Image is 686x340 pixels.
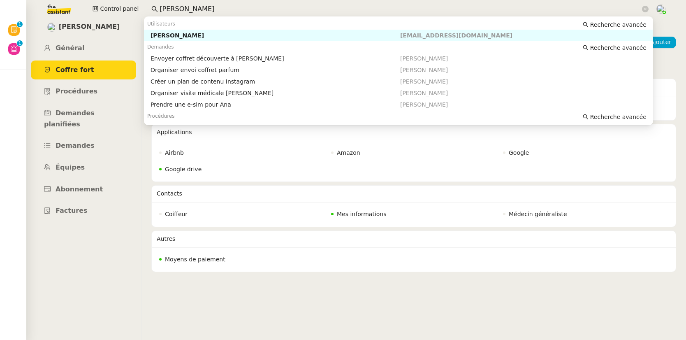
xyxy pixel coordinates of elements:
[151,55,400,62] div: Envoyer coffret découverte à [PERSON_NAME]
[17,21,23,27] nz-badge-sup: 1
[400,55,448,62] span: [PERSON_NAME]
[18,40,21,48] p: 1
[165,149,184,156] span: Airbnb
[151,101,400,108] div: Prendre une e-sim pour Ana
[400,67,448,73] span: [PERSON_NAME]
[56,207,88,214] span: Factures
[509,149,529,156] span: Google
[151,32,400,39] div: [PERSON_NAME]
[400,101,448,108] span: [PERSON_NAME]
[147,21,175,27] span: Utilisateurs
[165,211,188,217] span: Coiffeur
[590,21,647,29] span: Recherche avancée
[147,113,175,119] span: Procédures
[59,21,120,33] span: [PERSON_NAME]
[650,37,671,47] span: Ajouter
[160,4,640,15] input: Rechercher
[31,136,136,156] a: Demandes
[31,82,136,101] a: Procédures
[56,87,97,95] span: Procédures
[400,90,448,96] span: [PERSON_NAME]
[88,3,144,15] button: Control panel
[31,39,136,58] a: Général
[590,44,647,52] span: Recherche avancée
[44,109,95,128] span: Demandes planifiées
[56,142,95,149] span: Demandes
[400,32,512,39] span: [EMAIL_ADDRESS][DOMAIN_NAME]
[151,78,400,85] div: Créer un plan de contenu Instagram
[56,66,94,74] span: Coffre fort
[165,256,225,263] span: Moyens de paiement
[31,104,136,134] a: Demandes planifiées
[400,78,448,85] span: [PERSON_NAME]
[31,158,136,177] a: Équipes
[100,4,139,14] span: Control panel
[656,5,665,14] img: users%2FNTfmycKsCFdqp6LX6USf2FmuPJo2%2Favatar%2Fprofile-pic%20(1).png
[157,190,182,197] span: Contacts
[18,21,21,29] p: 1
[638,37,676,48] button: Ajouter
[337,211,387,217] span: Mes informations
[337,149,360,156] span: Amazon
[157,235,175,242] span: Autres
[31,61,136,80] a: Coffre fort
[157,129,192,135] span: Applications
[17,40,23,46] nz-badge-sup: 1
[147,44,174,50] span: Demandes
[165,166,202,172] span: Google drive
[590,113,647,121] span: Recherche avancée
[56,44,84,52] span: Général
[509,211,567,217] span: Médecin généraliste
[56,163,85,171] span: Équipes
[56,185,103,193] span: Abonnement
[151,89,400,97] div: Organiser visite médicale [PERSON_NAME]
[31,180,136,199] a: Abonnement
[47,23,56,32] img: users%2FrvM9QKT95GRs84TlTRdpuB62bhn1%2Favatar%2F1555062430900.jpeg
[151,66,400,74] div: Organiser envoi coffret parfum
